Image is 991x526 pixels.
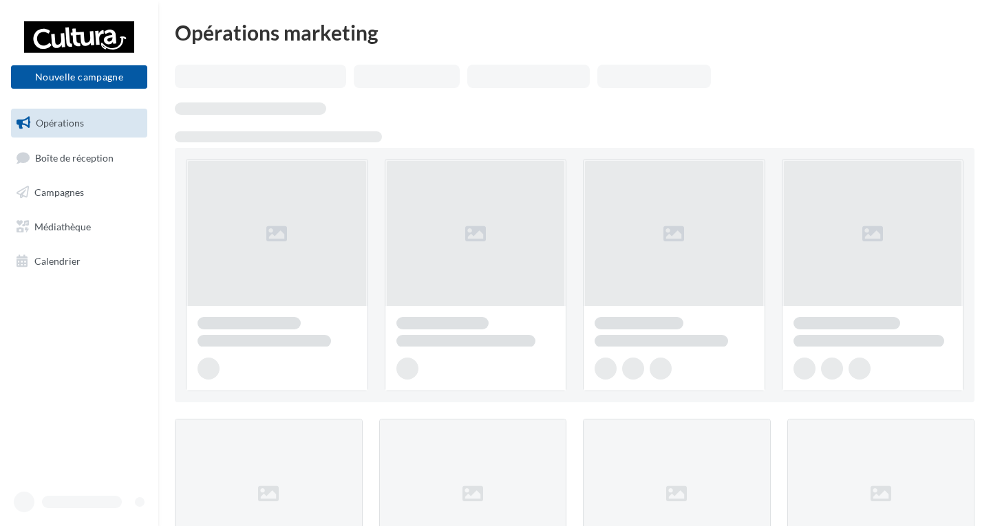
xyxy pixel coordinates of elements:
span: Opérations [36,117,84,129]
a: Boîte de réception [8,143,150,173]
span: Boîte de réception [35,151,114,163]
a: Opérations [8,109,150,138]
a: Campagnes [8,178,150,207]
a: Médiathèque [8,212,150,241]
span: Campagnes [34,186,84,198]
span: Médiathèque [34,221,91,232]
a: Calendrier [8,247,150,276]
button: Nouvelle campagne [11,65,147,89]
div: Opérations marketing [175,22,974,43]
span: Calendrier [34,254,81,266]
